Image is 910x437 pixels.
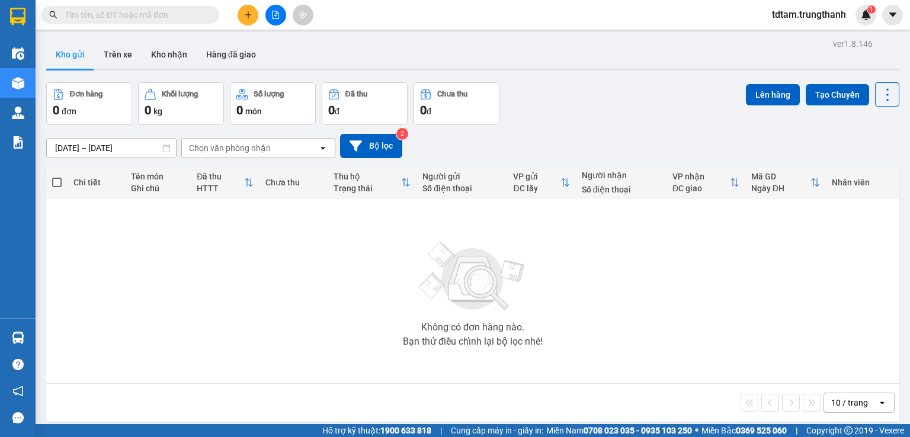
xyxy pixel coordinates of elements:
[672,172,730,181] div: VP nhận
[12,359,24,370] span: question-circle
[796,424,797,437] span: |
[197,40,265,69] button: Hàng đã giao
[197,184,243,193] div: HTTT
[513,184,560,193] div: ĐC lấy
[380,426,431,435] strong: 1900 633 818
[153,107,162,116] span: kg
[299,11,307,19] span: aim
[12,332,24,344] img: warehouse-icon
[328,167,417,198] th: Toggle SortBy
[145,103,151,117] span: 0
[887,9,898,20] span: caret-down
[582,171,661,180] div: Người nhận
[667,167,745,198] th: Toggle SortBy
[746,84,800,105] button: Lên hàng
[422,184,501,193] div: Số điện thoại
[230,82,316,125] button: Số lượng0món
[322,424,431,437] span: Hỗ trợ kỹ thuật:
[265,5,286,25] button: file-add
[745,167,826,198] th: Toggle SortBy
[833,37,873,50] div: ver 1.8.146
[513,172,560,181] div: VP gửi
[328,103,335,117] span: 0
[334,172,402,181] div: Thu hộ
[318,143,328,153] svg: open
[70,90,102,98] div: Đơn hàng
[12,77,24,89] img: warehouse-icon
[396,128,408,140] sup: 2
[414,82,499,125] button: Chưa thu0đ
[869,5,873,14] span: 1
[236,103,243,117] span: 0
[53,103,59,117] span: 0
[582,185,661,194] div: Số điện thoại
[265,178,322,187] div: Chưa thu
[322,82,408,125] button: Đã thu0đ
[877,398,887,407] svg: open
[335,107,339,116] span: đ
[138,82,224,125] button: Khối lượng0kg
[49,11,57,19] span: search
[507,167,575,198] th: Toggle SortBy
[12,107,24,119] img: warehouse-icon
[701,424,787,437] span: Miền Bắc
[197,172,243,181] div: Đã thu
[293,5,313,25] button: aim
[245,107,262,116] span: món
[334,184,402,193] div: Trạng thái
[244,11,252,19] span: plus
[867,5,876,14] sup: 1
[736,426,787,435] strong: 0369 525 060
[762,7,855,22] span: tdtam.trungthanh
[73,178,119,187] div: Chi tiết
[62,107,76,116] span: đơn
[437,90,467,98] div: Chưa thu
[10,8,25,25] img: logo-vxr
[584,426,692,435] strong: 0708 023 035 - 0935 103 250
[12,385,24,397] span: notification
[420,103,427,117] span: 0
[12,412,24,423] span: message
[345,90,367,98] div: Đã thu
[440,424,442,437] span: |
[65,8,205,21] input: Tìm tên, số ĐT hoặc mã đơn
[238,5,258,25] button: plus
[254,90,284,98] div: Số lượng
[451,424,543,437] span: Cung cấp máy in - giấy in:
[47,139,176,158] input: Select a date range.
[191,167,259,198] th: Toggle SortBy
[12,47,24,60] img: warehouse-icon
[94,40,142,69] button: Trên xe
[421,323,524,332] div: Không có đơn hàng nào.
[546,424,692,437] span: Miền Nam
[46,82,132,125] button: Đơn hàng0đơn
[882,5,903,25] button: caret-down
[403,337,543,346] div: Bạn thử điều chỉnh lại bộ lọc nhé!
[844,426,853,435] span: copyright
[751,172,810,181] div: Mã GD
[422,172,501,181] div: Người gửi
[12,136,24,149] img: solution-icon
[806,84,869,105] button: Tạo Chuyến
[672,184,730,193] div: ĐC giao
[751,184,810,193] div: Ngày ĐH
[340,134,402,158] button: Bộ lọc
[142,40,197,69] button: Kho nhận
[831,397,868,409] div: 10 / trang
[695,428,698,433] span: ⚪️
[861,9,871,20] img: icon-new-feature
[162,90,198,98] div: Khối lượng
[131,172,185,181] div: Tên món
[271,11,280,19] span: file-add
[832,178,893,187] div: Nhân viên
[131,184,185,193] div: Ghi chú
[427,107,431,116] span: đ
[189,142,271,154] div: Chọn văn phòng nhận
[46,40,94,69] button: Kho gửi
[414,235,532,318] img: svg+xml;base64,PHN2ZyBjbGFzcz0ibGlzdC1wbHVnX19zdmciIHhtbG5zPSJodHRwOi8vd3d3LnczLm9yZy8yMDAwL3N2Zy...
